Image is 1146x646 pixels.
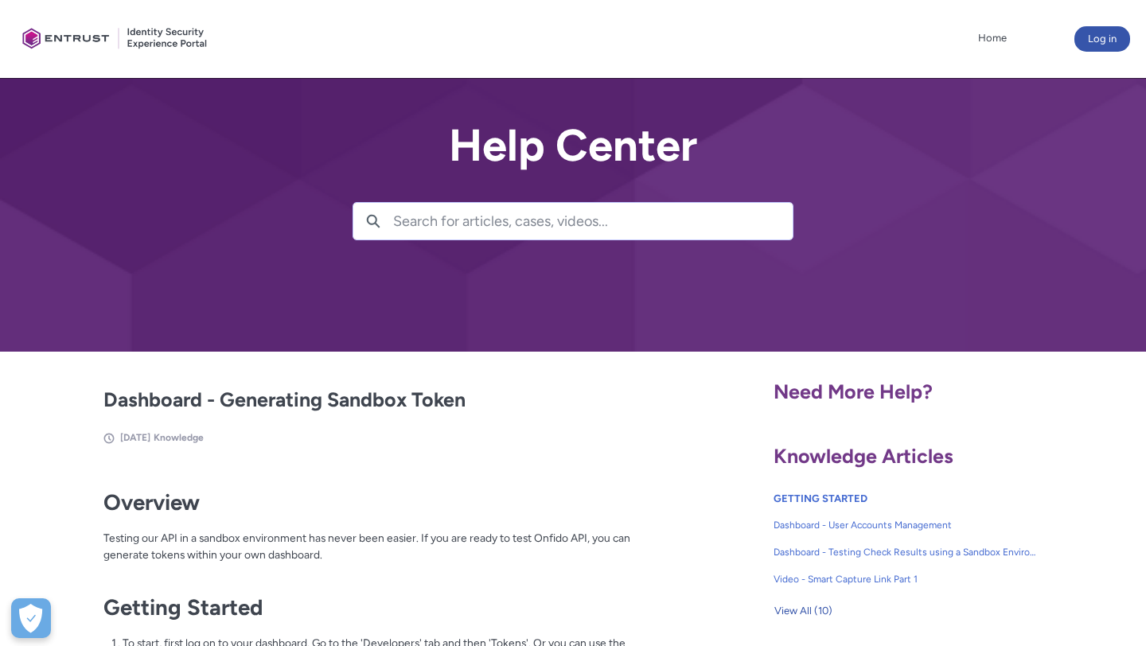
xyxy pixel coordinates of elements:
h2: Help Center [353,121,793,170]
span: Dashboard - User Accounts Management [774,518,1038,532]
a: Home [974,26,1011,50]
input: Search for articles, cases, videos... [393,203,793,239]
button: View All (10) [774,598,833,624]
span: Video - Smart Capture Link Part 1 [774,572,1038,586]
span: [DATE] [120,432,150,443]
span: View All (10) [774,599,832,623]
span: Need More Help? [774,379,933,403]
p: Testing our API in a sandbox environment has never been easier. If you are ready to test Onfido A... [103,530,661,579]
a: GETTING STARTED [774,492,867,504]
h2: Dashboard - Generating Sandbox Token [103,385,661,415]
li: Knowledge [154,430,204,445]
a: Video - Smart Capture Link Part 1 [774,566,1038,593]
strong: Overview [103,489,200,516]
span: Knowledge Articles [774,444,953,468]
a: Dashboard - User Accounts Management [774,512,1038,539]
button: Open Preferences [11,598,51,638]
button: Log in [1074,26,1130,52]
a: Dashboard - Testing Check Results using a Sandbox Environment [774,539,1038,566]
div: Cookie Preferences [11,598,51,638]
span: Dashboard - Testing Check Results using a Sandbox Environment [774,545,1038,559]
button: Search [353,203,393,239]
strong: Getting Started [103,594,263,621]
